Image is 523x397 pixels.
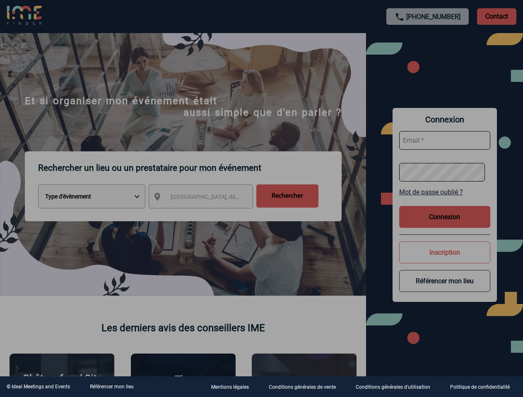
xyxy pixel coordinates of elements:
[262,383,349,391] a: Conditions générales de vente
[356,385,430,390] p: Conditions générales d'utilisation
[90,384,134,390] a: Référencer mon lieu
[349,383,443,391] a: Conditions générales d'utilisation
[7,384,70,390] div: © Ideal Meetings and Events
[205,383,262,391] a: Mentions légales
[211,385,249,390] p: Mentions légales
[450,385,510,390] p: Politique de confidentialité
[443,383,523,391] a: Politique de confidentialité
[269,385,336,390] p: Conditions générales de vente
